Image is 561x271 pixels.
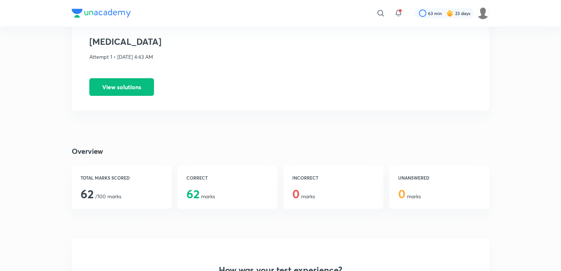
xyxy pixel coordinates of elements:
[89,36,472,47] h3: [MEDICAL_DATA]
[398,186,405,202] span: 0
[292,186,300,202] span: 0
[398,193,421,200] span: marks
[72,146,489,157] h4: Overview
[186,193,215,200] span: marks
[398,174,480,181] h6: UNANSWERED
[81,186,94,202] span: 62
[292,193,315,200] span: marks
[89,53,472,61] p: Attempt 1 • [DATE] 4:43 AM
[477,7,489,19] img: Atia khan
[72,9,131,18] img: Company Logo
[446,10,454,17] img: streak
[89,78,154,96] button: View solutions
[186,174,269,181] h6: CORRECT
[81,193,121,200] span: /100 marks
[292,174,375,181] h6: INCORRECT
[81,174,163,181] h6: TOTAL MARKS SCORED
[186,186,200,202] span: 62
